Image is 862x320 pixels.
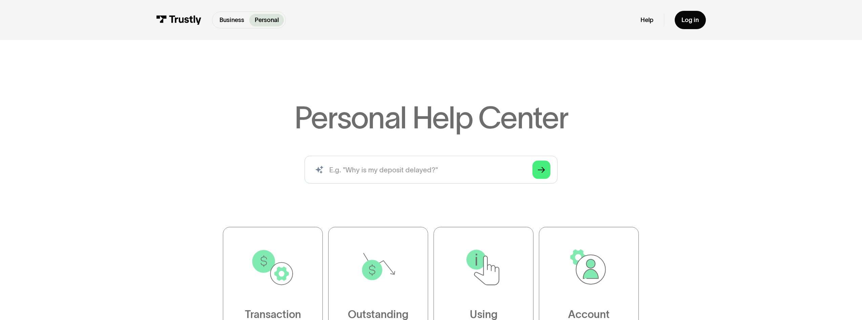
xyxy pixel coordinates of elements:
p: Business [219,16,244,25]
p: Personal [255,16,279,25]
a: Business [214,14,249,26]
input: search [304,156,558,184]
div: Log in [681,16,699,24]
a: Log in [675,11,706,29]
a: Personal [249,14,284,26]
img: Trustly Logo [156,15,202,25]
h1: Personal Help Center [294,102,568,133]
a: Help [640,16,653,24]
form: Search [304,156,558,184]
